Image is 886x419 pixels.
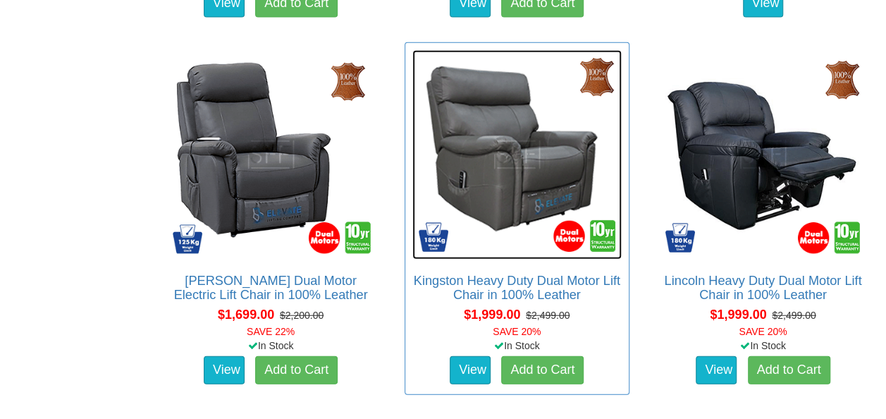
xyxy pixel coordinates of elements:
a: View [450,356,491,384]
a: Kingston Heavy Duty Dual Motor Lift Chair in 100% Leather [414,274,620,302]
a: View [696,356,737,384]
div: In Stock [648,339,878,353]
a: Add to Cart [255,356,338,384]
a: Lincoln Heavy Duty Dual Motor Lift Chair in 100% Leather [664,274,861,302]
span: $1,999.00 [464,308,520,322]
del: $2,499.00 [526,310,570,321]
a: [PERSON_NAME] Dual Motor Electric Lift Chair in 100% Leather [174,274,368,302]
img: Kingston Heavy Duty Dual Motor Lift Chair in 100% Leather [412,50,622,260]
a: View [204,356,245,384]
del: $2,200.00 [280,310,324,321]
font: SAVE 22% [247,326,295,337]
img: Dalton Dual Motor Electric Lift Chair in 100% Leather [166,50,376,260]
del: $2,499.00 [772,310,816,321]
font: SAVE 20% [493,326,541,337]
a: Add to Cart [501,356,584,384]
img: Lincoln Heavy Duty Dual Motor Lift Chair in 100% Leather [658,50,868,260]
div: In Stock [402,339,632,353]
span: $1,699.00 [218,308,274,322]
span: $1,999.00 [710,308,766,322]
div: In Stock [156,339,386,353]
font: SAVE 20% [739,326,787,337]
a: Add to Cart [748,356,830,384]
